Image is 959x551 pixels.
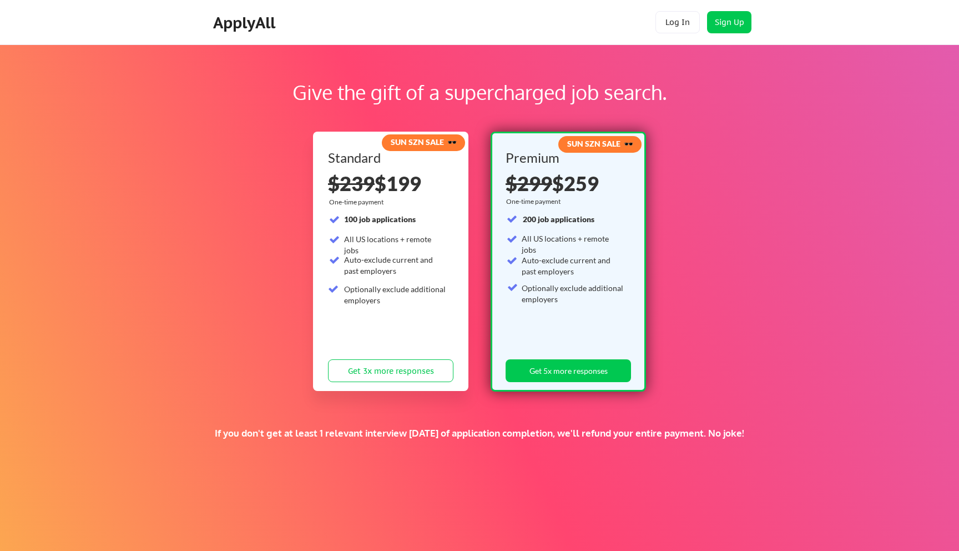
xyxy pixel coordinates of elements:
[344,284,447,305] div: Optionally exclude additional employers
[522,233,624,255] div: All US locations + remote jobs
[71,77,888,107] div: Give the gift of a supercharged job search.
[655,11,700,33] button: Log In
[707,11,751,33] button: Sign Up
[193,427,766,439] div: If you don't get at least 1 relevant interview [DATE] of application completion, we'll refund you...
[344,234,447,256] div: All US locations + remote jobs
[391,137,457,147] strong: SUN SZN SALE 🕶️
[213,13,279,32] div: ApplyAll
[506,173,627,193] div: $259
[522,255,624,277] div: Auto-exclude current and past employers
[522,283,624,304] div: Optionally exclude additional employers
[523,214,594,224] strong: 200 job applications
[506,151,627,164] div: Premium
[328,171,375,196] s: $239
[328,151,450,164] div: Standard
[344,214,416,224] strong: 100 job applications
[506,171,552,196] s: $299
[328,173,453,193] div: $199
[344,254,447,276] div: Auto-exclude current and past employers
[567,139,633,148] strong: SUN SZN SALE 🕶️
[506,197,564,206] div: One-time payment
[328,359,453,382] button: Get 3x more responses
[329,198,387,207] div: One-time payment
[506,359,631,382] button: Get 5x more responses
